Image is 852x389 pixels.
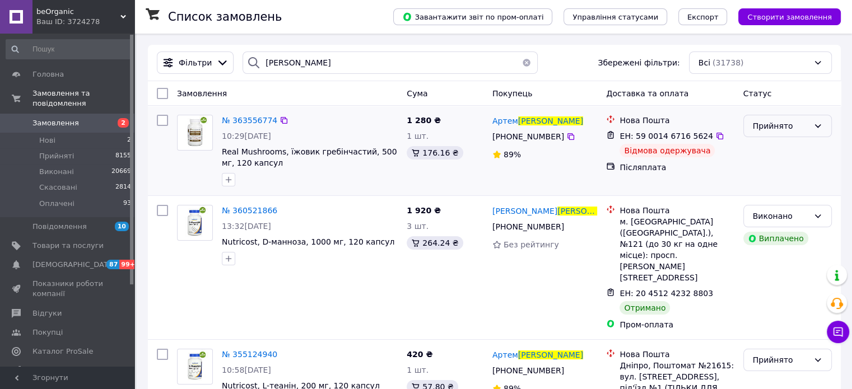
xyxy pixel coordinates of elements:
span: Нові [39,135,55,146]
div: [PHONE_NUMBER] [490,219,566,235]
div: Прийнято [753,354,809,366]
input: Пошук за номером замовлення, ПІБ покупця, номером телефону, Email, номером накладної [243,51,538,74]
span: [PERSON_NAME] [492,207,557,215]
span: Замовлення [177,89,227,98]
span: Статус [743,89,772,98]
span: Артем [492,116,518,125]
span: Фільтри [179,57,212,68]
a: [PERSON_NAME][PERSON_NAME] [492,205,598,217]
img: Фото товару [179,115,210,150]
div: Отримано [620,301,670,315]
span: 1 шт. [407,132,429,140]
span: Артем [492,350,518,359]
span: Оплачені [39,199,75,209]
span: Відгуки [32,308,62,318]
span: 99+ [119,260,138,269]
a: Nutricost, D-манноза, 1000 мг, 120 капсул [222,237,394,246]
span: [DEMOGRAPHIC_DATA] [32,260,115,270]
span: Аналітика [32,365,71,376]
span: Замовлення та повідомлення [32,88,134,109]
a: Створити замовлення [727,12,841,21]
span: Прийняті [39,151,74,161]
span: Покупці [32,327,63,338]
div: Нова Пошта [620,115,734,126]
a: № 360521866 [222,206,277,215]
button: Управління статусами [564,8,667,25]
div: 176.16 ₴ [407,146,463,160]
span: Товари та послуги [32,241,104,251]
span: ЕН: 20 4512 4232 8803 [620,289,713,298]
span: 20669 [111,167,131,177]
span: Збережені фільтри: [598,57,679,68]
div: Виконано [753,210,809,222]
button: Експорт [678,8,728,25]
span: 3 шт. [407,222,429,231]
div: [PHONE_NUMBER] [490,129,566,144]
span: 1 920 ₴ [407,206,441,215]
span: Головна [32,69,64,79]
a: № 363556774 [222,116,277,125]
img: Фото товару [179,205,210,240]
button: Створити замовлення [738,8,841,25]
span: Скасовані [39,182,77,193]
span: Cума [407,89,427,98]
span: 10:58[DATE] [222,365,271,374]
span: Створити замовлення [747,13,832,21]
span: (31738) [713,58,743,67]
span: Всі [699,57,710,68]
span: 2 [118,118,129,128]
span: Повідомлення [32,222,87,232]
input: Пошук [6,39,132,59]
span: Експорт [687,13,719,21]
span: Замовлення [32,118,79,128]
div: Післяплата [620,162,734,173]
h1: Список замовлень [168,10,282,24]
div: [PHONE_NUMBER] [490,363,566,378]
span: Показники роботи компанії [32,279,104,299]
span: [PERSON_NAME] [518,350,583,359]
span: 1 шт. [407,365,429,374]
span: Каталог ProSale [32,346,93,357]
span: 2814 [115,182,131,193]
a: Фото товару [177,115,213,151]
span: ЕН: 59 0014 6716 5624 [620,132,713,140]
a: Фото товару [177,205,213,241]
span: Доставка та оплата [606,89,688,98]
a: Артем[PERSON_NAME] [492,349,583,360]
button: Завантажити звіт по пром-оплаті [393,8,552,25]
span: [PERSON_NAME] [518,116,583,125]
span: Завантажити звіт по пром-оплаті [402,12,543,22]
span: Покупець [492,89,532,98]
span: [PERSON_NAME] [557,207,622,215]
span: 8155 [115,151,131,161]
img: Фото товару [179,349,210,384]
span: 13:32[DATE] [222,222,271,231]
div: Ваш ID: 3724278 [36,17,134,27]
a: Артем[PERSON_NAME] [492,115,583,126]
span: 10:29[DATE] [222,132,271,140]
span: 87 [106,260,119,269]
span: 10 [115,222,129,231]
div: Прийнято [753,120,809,132]
span: 89% [504,150,521,159]
div: м. [GEOGRAPHIC_DATA] ([GEOGRAPHIC_DATA].), №121 (до 30 кг на одне місце): просп. [PERSON_NAME][ST... [620,216,734,283]
span: 93 [123,199,131,209]
span: Виконані [39,167,74,177]
span: Без рейтингу [504,240,559,249]
a: Фото товару [177,349,213,385]
div: Нова Пошта [620,349,734,360]
a: Real Mushrooms, їжовик гребінчастий, 500 мг, 120 капсул [222,147,397,167]
span: beOrganic [36,7,120,17]
span: Управління статусами [572,13,658,21]
div: Пром-оплата [620,319,734,330]
a: № 355124940 [222,350,277,359]
button: Чат з покупцем [827,321,849,343]
div: Виплачено [743,232,808,245]
span: 1 280 ₴ [407,116,441,125]
div: Відмова одержувача [620,144,715,157]
div: 264.24 ₴ [407,236,463,250]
